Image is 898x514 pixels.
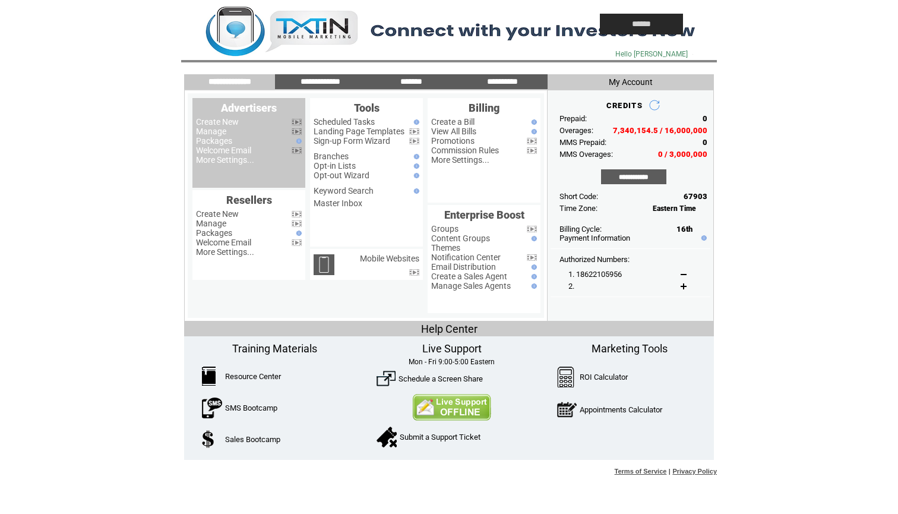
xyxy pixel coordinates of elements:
[557,367,575,387] img: Calculator.png
[672,468,717,475] a: Privacy Policy
[221,102,277,114] span: Advertisers
[196,136,232,146] a: Packages
[202,398,222,418] img: SMSBootcamp.png
[292,147,302,154] img: video.png
[615,468,667,475] a: Terms of Service
[314,161,356,171] a: Opt-in Lists
[226,194,272,206] span: Resellers
[422,342,482,355] span: Live Support
[559,138,606,147] span: MMS Prepaid:
[658,150,707,159] span: 0 / 3,000,000
[568,270,622,279] span: 1. 18622105956
[431,262,496,272] a: Email Distribution
[676,225,693,234] span: 16th
[684,192,707,201] span: 67903
[529,264,537,270] img: help.gif
[529,236,537,241] img: help.gif
[421,323,478,335] span: Help Center
[527,138,537,144] img: video.png
[314,136,390,146] a: Sign-up Form Wizard
[314,186,374,195] a: Keyword Search
[469,102,499,114] span: Billing
[409,138,419,144] img: video.png
[196,219,226,228] a: Manage
[411,154,419,159] img: help.gif
[527,226,537,232] img: video.png
[431,146,499,155] a: Commission Rules
[293,138,302,144] img: help.gif
[559,204,597,213] span: Time Zone:
[431,117,475,127] a: Create a Bill
[377,369,396,388] img: ScreenShare.png
[698,235,707,241] img: help.gif
[196,209,239,219] a: Create New
[196,238,251,247] a: Welcome Email
[431,253,501,262] a: Notification Center
[669,468,671,475] span: |
[292,239,302,246] img: video.png
[202,430,216,448] img: SalesBootcamp.png
[559,114,587,123] span: Prepaid:
[527,147,537,154] img: video.png
[529,274,537,279] img: help.gif
[529,283,537,289] img: help.gif
[431,234,490,243] a: Content Groups
[196,127,226,136] a: Manage
[292,119,302,125] img: video.png
[568,282,574,291] span: 2.
[292,220,302,227] img: video.png
[411,173,419,178] img: help.gif
[431,155,489,165] a: More Settings...
[412,394,491,421] img: Contact Us
[559,150,613,159] span: MMS Overages:
[196,228,232,238] a: Packages
[354,102,380,114] span: Tools
[225,372,281,381] a: Resource Center
[559,225,602,234] span: Billing Cycle:
[292,211,302,217] img: video.png
[409,358,495,366] span: Mon - Fri 9:00-5:00 Eastern
[411,163,419,169] img: help.gif
[292,128,302,135] img: video.png
[529,129,537,134] img: help.gif
[580,373,628,381] a: ROI Calculator
[580,405,662,414] a: Appointments Calculator
[431,272,507,281] a: Create a Sales Agent
[409,128,419,135] img: video.png
[431,243,460,253] a: Themes
[314,171,369,180] a: Opt-out Wizard
[399,374,483,383] a: Schedule a Screen Share
[592,342,668,355] span: Marketing Tools
[293,231,302,236] img: help.gif
[196,117,239,127] a: Create New
[377,427,397,447] img: SupportTicket.png
[314,254,334,275] img: mobile-websites.png
[411,188,419,194] img: help.gif
[314,198,362,208] a: Master Inbox
[613,126,707,135] span: 7,340,154.5 / 16,000,000
[314,127,404,136] a: Landing Page Templates
[703,114,707,123] span: 0
[431,224,459,234] a: Groups
[232,342,317,355] span: Training Materials
[444,209,524,221] span: Enterprise Boost
[196,247,254,257] a: More Settings...
[360,254,419,263] a: Mobile Websites
[400,433,480,442] a: Submit a Support Ticket
[314,152,349,161] a: Branches
[529,119,537,125] img: help.gif
[225,435,280,444] a: Sales Bootcamp
[653,204,696,213] span: Eastern Time
[559,126,593,135] span: Overages:
[559,255,630,264] span: Authorized Numbers:
[609,77,653,87] span: My Account
[431,136,475,146] a: Promotions
[431,127,476,136] a: View All Bills
[527,254,537,261] img: video.png
[196,155,254,165] a: More Settings...
[202,367,216,386] img: ResourceCenter.png
[431,281,511,291] a: Manage Sales Agents
[196,146,251,155] a: Welcome Email
[225,403,277,412] a: SMS Bootcamp
[314,117,375,127] a: Scheduled Tasks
